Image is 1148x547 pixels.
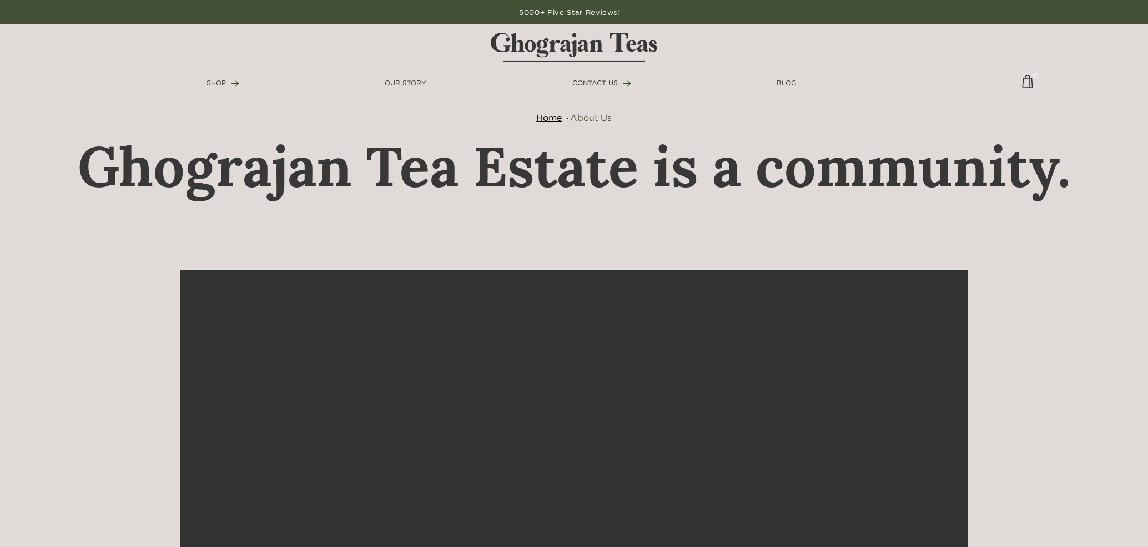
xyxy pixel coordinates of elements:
[572,78,631,88] a: CONTACT US
[1022,75,1033,97] a: 0
[570,113,612,123] a: About Us
[65,142,1083,192] h1: Ghograjan Tea Estate is a community.
[491,33,657,62] img: logo-matt.svg
[572,79,618,87] span: CONTACT US
[536,113,562,123] a: Home
[623,80,631,87] img: forward-arrow.svg
[231,80,239,87] img: forward-arrow.svg
[777,78,796,88] a: BLOG
[207,79,226,87] span: SHOP
[207,78,239,88] a: SHOP
[1022,75,1033,97] img: cart-icon-matt.svg
[1034,70,1039,75] span: 0
[385,78,426,88] a: OUR STORY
